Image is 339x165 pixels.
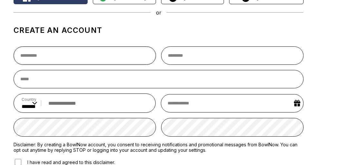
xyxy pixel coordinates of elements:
[22,97,37,102] label: Country
[14,26,303,35] h1: Create an account
[14,142,303,153] label: Disclaimer: By creating a BowlNow account, you consent to receiving notifications and promotional...
[14,9,303,16] div: or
